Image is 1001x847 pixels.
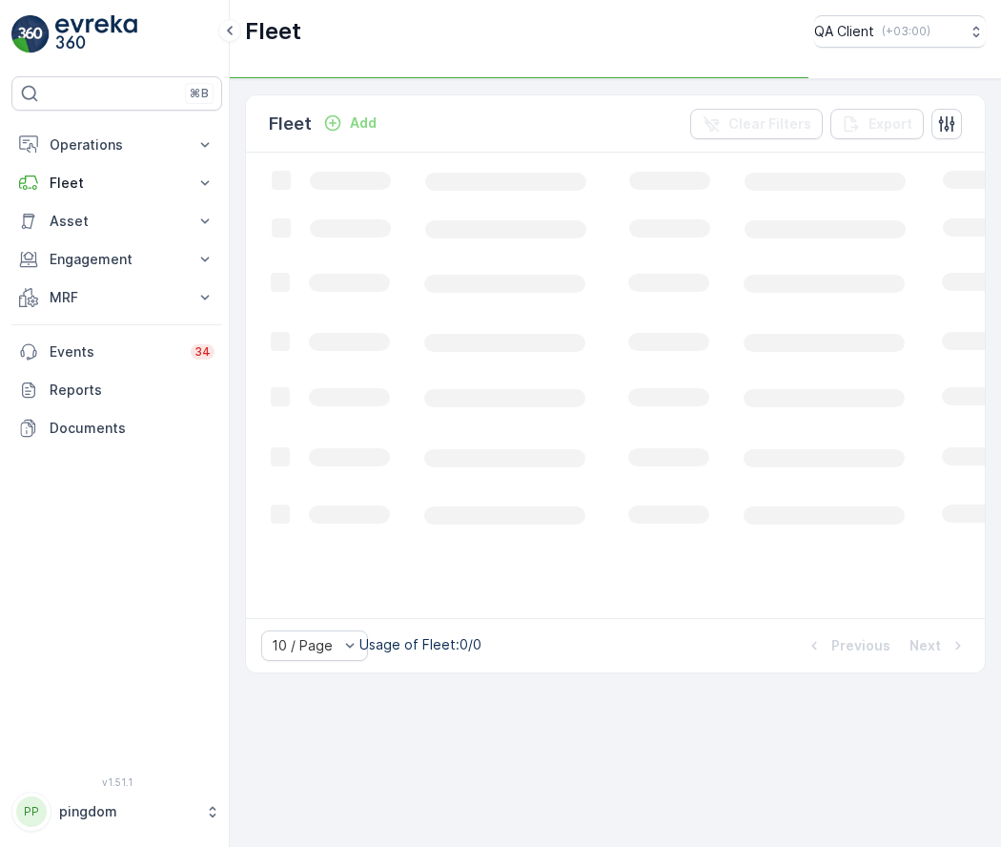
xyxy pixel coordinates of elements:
[16,796,47,827] div: PP
[814,22,874,41] p: QA Client
[11,202,222,240] button: Asset
[728,114,811,134] p: Clear Filters
[11,792,222,832] button: PPpingdom
[831,636,890,655] p: Previous
[359,635,481,654] p: Usage of Fleet : 0/0
[190,86,209,101] p: ⌘B
[814,15,986,48] button: QA Client(+03:00)
[50,381,214,400] p: Reports
[868,114,912,134] p: Export
[50,212,184,231] p: Asset
[11,371,222,409] a: Reports
[11,164,222,202] button: Fleet
[50,419,214,438] p: Documents
[50,342,179,362] p: Events
[350,114,377,133] p: Add
[11,776,222,788] span: v 1.51.1
[50,135,184,155] p: Operations
[803,634,892,657] button: Previous
[59,802,195,821] p: pingdom
[245,16,301,47] p: Fleet
[316,112,384,134] button: Add
[11,333,222,371] a: Events34
[830,109,924,139] button: Export
[50,288,184,307] p: MRF
[269,111,312,137] p: Fleet
[50,174,184,193] p: Fleet
[908,634,970,657] button: Next
[11,126,222,164] button: Operations
[882,24,930,39] p: ( +03:00 )
[194,344,211,360] p: 34
[690,109,823,139] button: Clear Filters
[55,15,137,53] img: logo_light-DOdMpM7g.png
[11,15,50,53] img: logo
[11,409,222,447] a: Documents
[909,636,941,655] p: Next
[11,279,222,317] button: MRF
[11,240,222,279] button: Engagement
[50,250,184,269] p: Engagement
